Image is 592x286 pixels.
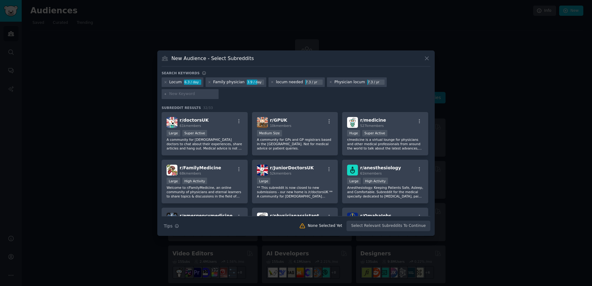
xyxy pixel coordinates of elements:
[167,165,177,175] img: FamilyMedicine
[180,118,209,123] span: r/ doctorsUK
[257,213,268,223] img: physicianassistant
[347,185,423,198] p: Anesthesiology: Keeping Patients Safe, Asleep, and Comfortable. Subreddit for the medical special...
[180,213,233,218] span: r/ emergencymedicine
[270,213,319,218] span: r/ physicianassistant
[169,80,182,85] div: Locum
[347,213,358,223] img: OmahaJobs
[276,80,303,85] div: locum needed
[257,178,271,184] div: Large
[167,213,177,223] img: emergencymedicine
[182,130,207,136] div: Super Active
[347,130,360,136] div: Huge
[167,130,180,136] div: Large
[180,171,201,175] span: 68k members
[247,80,264,85] div: 3.9 / day
[184,80,201,85] div: 6.3 / day
[308,223,342,229] div: None Selected Yet
[162,71,200,75] h3: Search keywords
[167,137,243,150] p: A community for [DEMOGRAPHIC_DATA] doctors to chat about their experiences, share articles and ha...
[167,117,177,128] img: doctorsUK
[347,137,423,150] p: r/medicine is a virtual lounge for physicians and other medical professionals from around the wor...
[367,80,385,85] div: 7.3 / yr
[360,171,381,175] span: 61k members
[360,118,386,123] span: r/ medicine
[203,106,213,110] span: 32 / 33
[347,178,361,184] div: Large
[167,178,180,184] div: Large
[213,80,245,85] div: Family physician
[270,165,314,170] span: r/ JuniorDoctorsUK
[257,185,333,198] p: ** This subreddit is now closed to new submissions - our new home is /r/doctorsUK ** A community ...
[360,165,401,170] span: r/ anesthesiology
[270,124,291,128] span: 10k members
[172,55,254,62] h3: New Audience - Select Subreddits
[162,106,201,110] span: Subreddit Results
[257,165,268,175] img: JuniorDoctorsUK
[270,171,291,175] span: 52k members
[162,221,181,232] button: Tips
[180,124,201,128] span: 61k members
[180,165,221,170] span: r/ FamilyMedicine
[363,178,388,184] div: High Activity
[182,178,207,184] div: High Activity
[347,117,358,128] img: medicine
[164,223,172,229] span: Tips
[270,118,287,123] span: r/ GPUK
[169,91,216,97] input: New Keyword
[347,165,358,175] img: anesthesiology
[257,137,333,150] p: A community for GPs and GP registrars based in the [GEOGRAPHIC_DATA]. Not for medical advice or p...
[257,130,282,136] div: Medium Size
[334,80,365,85] div: Physician locum
[360,124,384,128] span: 527k members
[257,117,268,128] img: GPUK
[167,185,243,198] p: Welcome to r/FamilyMedicine, an online community of physicians and eternal learners to share topi...
[305,80,323,85] div: 7.3 / yr
[362,130,387,136] div: Super Active
[360,213,391,218] span: r/ OmahaJobs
